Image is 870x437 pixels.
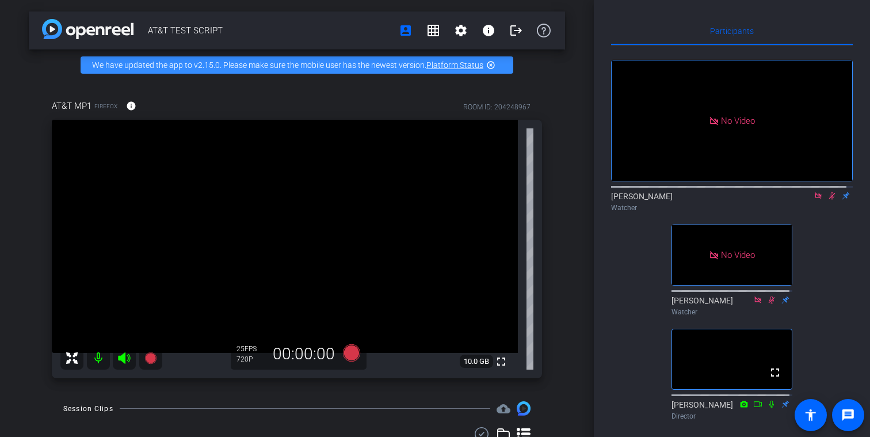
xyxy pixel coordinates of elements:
[671,295,792,317] div: [PERSON_NAME]
[497,402,510,416] mat-icon: cloud_upload
[710,27,754,35] span: Participants
[265,344,342,364] div: 00:00:00
[721,115,755,126] span: No Video
[236,355,265,364] div: 720P
[517,401,531,415] img: Session clips
[804,408,818,422] mat-icon: accessibility
[721,250,755,260] span: No Video
[841,408,855,422] mat-icon: message
[671,411,792,421] div: Director
[236,344,265,354] div: 25
[126,101,136,111] mat-icon: info
[482,24,495,37] mat-icon: info
[486,60,495,70] mat-icon: highlight_off
[148,19,392,42] span: AT&T TEST SCRIPT
[611,203,853,213] div: Watcher
[63,403,113,415] div: Session Clips
[671,399,792,421] div: [PERSON_NAME]
[497,402,510,416] span: Destinations for your clips
[426,24,440,37] mat-icon: grid_on
[399,24,413,37] mat-icon: account_box
[494,355,508,368] mat-icon: fullscreen
[454,24,468,37] mat-icon: settings
[81,56,513,74] div: We have updated the app to v2.15.0. Please make sure the mobile user has the newest version.
[245,345,257,353] span: FPS
[426,60,483,70] a: Platform Status
[768,366,782,379] mat-icon: fullscreen
[52,100,91,112] span: AT&T MP1
[611,191,853,213] div: [PERSON_NAME]
[671,307,792,317] div: Watcher
[460,355,493,368] span: 10.0 GB
[42,19,133,39] img: app-logo
[94,102,117,111] span: Firefox
[463,102,531,112] div: ROOM ID: 204248967
[509,24,523,37] mat-icon: logout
